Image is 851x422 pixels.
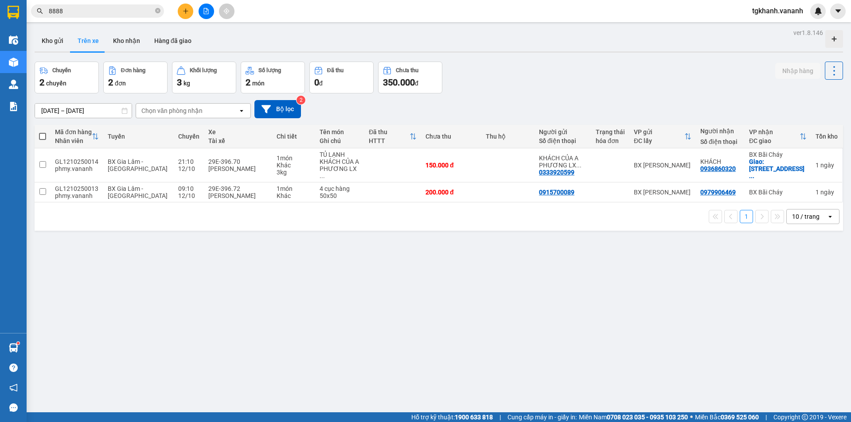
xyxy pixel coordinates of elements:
div: Giao: GỬI VỀ CHỢ HẠ LONG 1, ĐỐI DIỆN CỔNG XE VÀO [749,158,807,179]
span: chuyến [46,80,66,87]
button: Kho gửi [35,30,70,51]
input: Tìm tên, số ĐT hoặc mã đơn [49,6,153,16]
span: close-circle [155,8,160,13]
div: Chưa thu [425,133,477,140]
span: 2 [108,77,113,88]
div: Chi tiết [277,133,311,140]
span: đ [319,80,323,87]
strong: 1900 633 818 [455,414,493,421]
span: search [37,8,43,14]
th: Toggle SortBy [629,125,696,148]
div: 1 món [277,155,311,162]
div: HTTT [369,137,410,144]
button: Số lượng2món [241,62,305,93]
svg: open [238,107,245,114]
button: Bộ lọc [254,100,301,118]
img: warehouse-icon [9,35,18,45]
div: 0936860320 [700,165,736,172]
span: ⚪️ [690,415,693,419]
div: 21:10 [178,158,199,165]
span: notification [9,383,18,392]
img: icon-new-feature [814,7,822,15]
div: Tuyến [108,133,170,140]
button: file-add [199,4,214,19]
button: aim [219,4,234,19]
div: Chưa thu [396,67,418,74]
span: đ [415,80,418,87]
img: solution-icon [9,102,18,111]
span: ngày [820,189,834,196]
img: warehouse-icon [9,343,18,352]
span: 3 [177,77,182,88]
span: | [500,412,501,422]
div: 0915700089 [539,189,574,196]
img: warehouse-icon [9,80,18,89]
div: 1 món [277,185,311,192]
div: 1 [816,162,838,169]
span: ... [749,172,754,179]
div: Số điện thoại [700,138,740,145]
div: 29E-396.70 [208,158,268,165]
div: 200.000 đ [425,189,477,196]
div: hóa đơn [596,137,625,144]
div: ĐC giao [749,137,800,144]
span: aim [223,8,230,14]
div: 10 / trang [792,212,820,221]
button: Đơn hàng2đơn [103,62,168,93]
div: 3 kg [277,169,311,176]
span: 350.000 [383,77,415,88]
div: Chuyến [178,133,199,140]
div: Chọn văn phòng nhận [141,106,203,115]
div: 29E-396.72 [208,185,268,192]
div: ver 1.8.146 [793,28,823,38]
span: close-circle [155,7,160,15]
button: Chuyến2chuyến [35,62,99,93]
div: 09:10 [178,185,199,192]
span: file-add [203,8,209,14]
div: Đơn hàng [121,67,145,74]
div: BX [PERSON_NAME] [634,189,691,196]
div: Người gửi [539,128,587,136]
th: Toggle SortBy [745,125,811,148]
span: 0 [314,77,319,88]
button: Nhập hàng [775,63,820,79]
div: Số lượng [258,67,281,74]
span: 2 [246,77,250,88]
span: copyright [802,414,808,420]
div: Chuyến [52,67,71,74]
div: Thu hộ [486,133,530,140]
div: Tạo kho hàng mới [825,30,843,48]
span: | [765,412,767,422]
div: GL1210250014 [55,158,99,165]
div: 150.000 đ [425,162,477,169]
div: TỦ LẠNH [320,151,360,158]
div: Số điện thoại [539,137,587,144]
span: ... [576,162,582,169]
svg: open [827,213,834,220]
div: 0333920599 [539,169,574,176]
button: Chưa thu350.000đ [378,62,442,93]
div: KHÁCH CỦA A PHƯƠNG LX TUYẾN [320,158,360,179]
span: Hỗ trợ kỹ thuật: [411,412,493,422]
button: Khối lượng3kg [172,62,236,93]
div: Ghi chú [320,137,360,144]
img: logo-vxr [8,6,19,19]
sup: 1 [17,342,20,345]
span: ... [320,172,325,179]
sup: 2 [297,96,305,105]
button: Hàng đã giao [147,30,199,51]
span: BX Gia Lâm - [GEOGRAPHIC_DATA] [108,185,168,199]
input: Select a date range. [35,104,132,118]
th: Toggle SortBy [51,125,103,148]
img: warehouse-icon [9,58,18,67]
button: plus [178,4,193,19]
div: 12/10 [178,192,199,199]
div: Khác [277,192,311,199]
div: VP nhận [749,128,800,136]
th: Toggle SortBy [364,125,421,148]
div: ĐC lấy [634,137,684,144]
div: Nhân viên [55,137,92,144]
div: BX Bãi Cháy [749,189,807,196]
div: BX Bãi Cháy [749,151,807,158]
div: KHÁCH [700,158,740,165]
